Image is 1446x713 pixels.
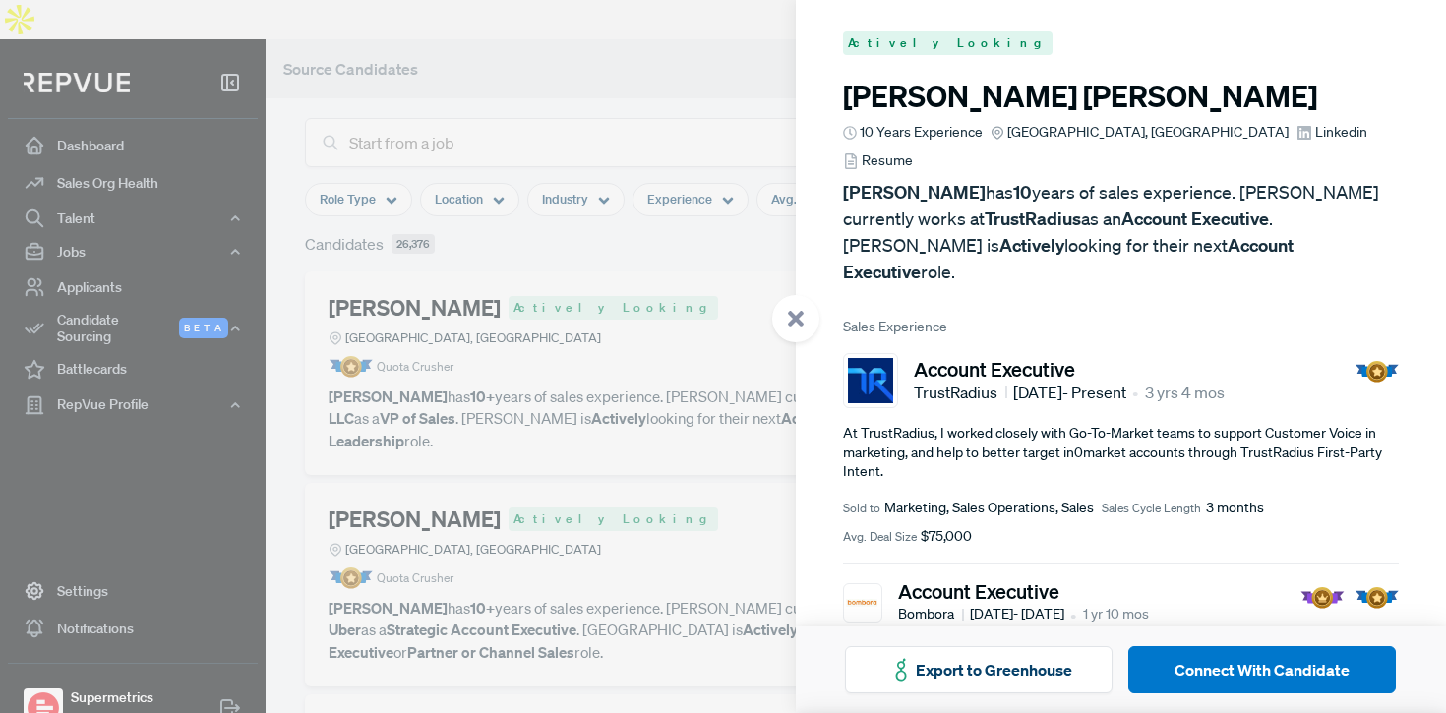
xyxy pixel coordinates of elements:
[1070,603,1076,626] article: •
[843,500,880,517] span: Sold to
[1355,587,1399,609] img: Quota Badge
[1145,381,1225,404] span: 3 yrs 4 mos
[1128,646,1396,693] button: Connect With Candidate
[1083,604,1149,624] span: 1 yr 10 mos
[843,528,917,546] span: Avg. Deal Size
[1013,181,1032,204] strong: 10
[1355,361,1399,383] img: Quota Badge
[862,150,913,171] span: Resume
[1132,381,1138,404] article: •
[921,526,972,547] span: $75,000
[914,357,1225,381] h5: Account Executive
[860,122,983,143] span: 10 Years Experience
[1315,122,1367,143] span: Linkedin
[1007,122,1289,143] span: [GEOGRAPHIC_DATA], [GEOGRAPHIC_DATA]
[884,498,1094,518] span: Marketing, Sales Operations, Sales
[985,208,1081,230] strong: TrustRadius
[898,579,1149,603] h5: Account Executive
[914,381,1007,404] span: TrustRadius
[846,586,878,619] img: Bombora
[1121,208,1269,230] strong: Account Executive
[843,31,1053,55] span: Actively Looking
[1102,500,1201,517] span: Sales Cycle Length
[843,179,1400,285] p: has years of sales experience. [PERSON_NAME] currently works at as an . [PERSON_NAME] is looking ...
[843,150,913,171] a: Resume
[1300,587,1345,609] img: President Badge
[843,317,1400,337] span: Sales Experience
[999,234,1064,257] strong: Actively
[1206,498,1264,518] span: 3 months
[845,646,1113,693] button: Export to Greenhouse
[1013,381,1126,404] span: [DATE] - Present
[848,358,893,403] img: TrustRadius
[970,604,1064,624] span: [DATE] - [DATE]
[898,604,964,624] span: Bombora
[843,424,1400,482] p: At TrustRadius, I worked closely with Go-To-Market teams to support Customer Voice in marketing, ...
[843,181,986,204] strong: [PERSON_NAME]
[843,79,1400,114] h3: [PERSON_NAME] [PERSON_NAME]
[1296,122,1367,143] a: Linkedin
